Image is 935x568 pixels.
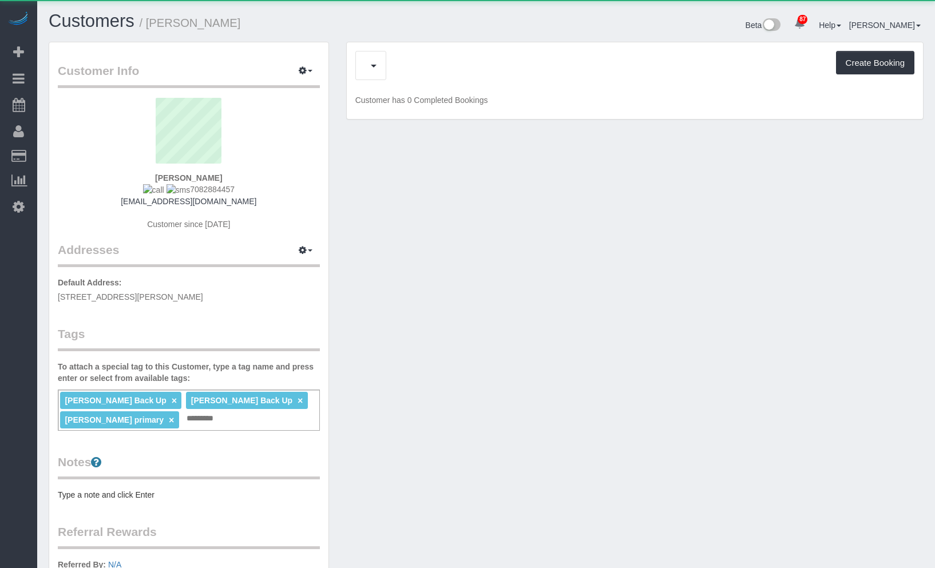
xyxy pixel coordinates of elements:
[167,184,191,196] img: sms
[58,361,320,384] label: To attach a special tag to this Customer, type a tag name and press enter or select from availabl...
[58,325,320,351] legend: Tags
[65,415,164,424] span: [PERSON_NAME] primary
[140,17,241,29] small: / [PERSON_NAME]
[143,184,164,196] img: call
[191,396,292,405] span: [PERSON_NAME] Back Up
[746,21,781,30] a: Beta
[143,185,235,194] span: 7082884457
[49,11,134,31] a: Customers
[7,11,30,27] img: Automaid Logo
[355,94,914,106] p: Customer has 0 Completed Bookings
[798,15,807,24] span: 87
[58,489,320,501] pre: Type a note and click Enter
[789,11,811,37] a: 87
[762,18,781,33] img: New interface
[836,51,914,75] button: Create Booking
[147,220,230,229] span: Customer since [DATE]
[58,277,122,288] label: Default Address:
[121,197,256,206] a: [EMAIL_ADDRESS][DOMAIN_NAME]
[58,292,203,301] span: [STREET_ADDRESS][PERSON_NAME]
[169,415,174,425] a: ×
[172,396,177,406] a: ×
[58,454,320,479] legend: Notes
[155,173,222,182] strong: [PERSON_NAME]
[58,62,320,88] legend: Customer Info
[849,21,921,30] a: [PERSON_NAME]
[298,396,303,406] a: ×
[65,396,166,405] span: [PERSON_NAME] Back Up
[819,21,841,30] a: Help
[58,523,320,549] legend: Referral Rewards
